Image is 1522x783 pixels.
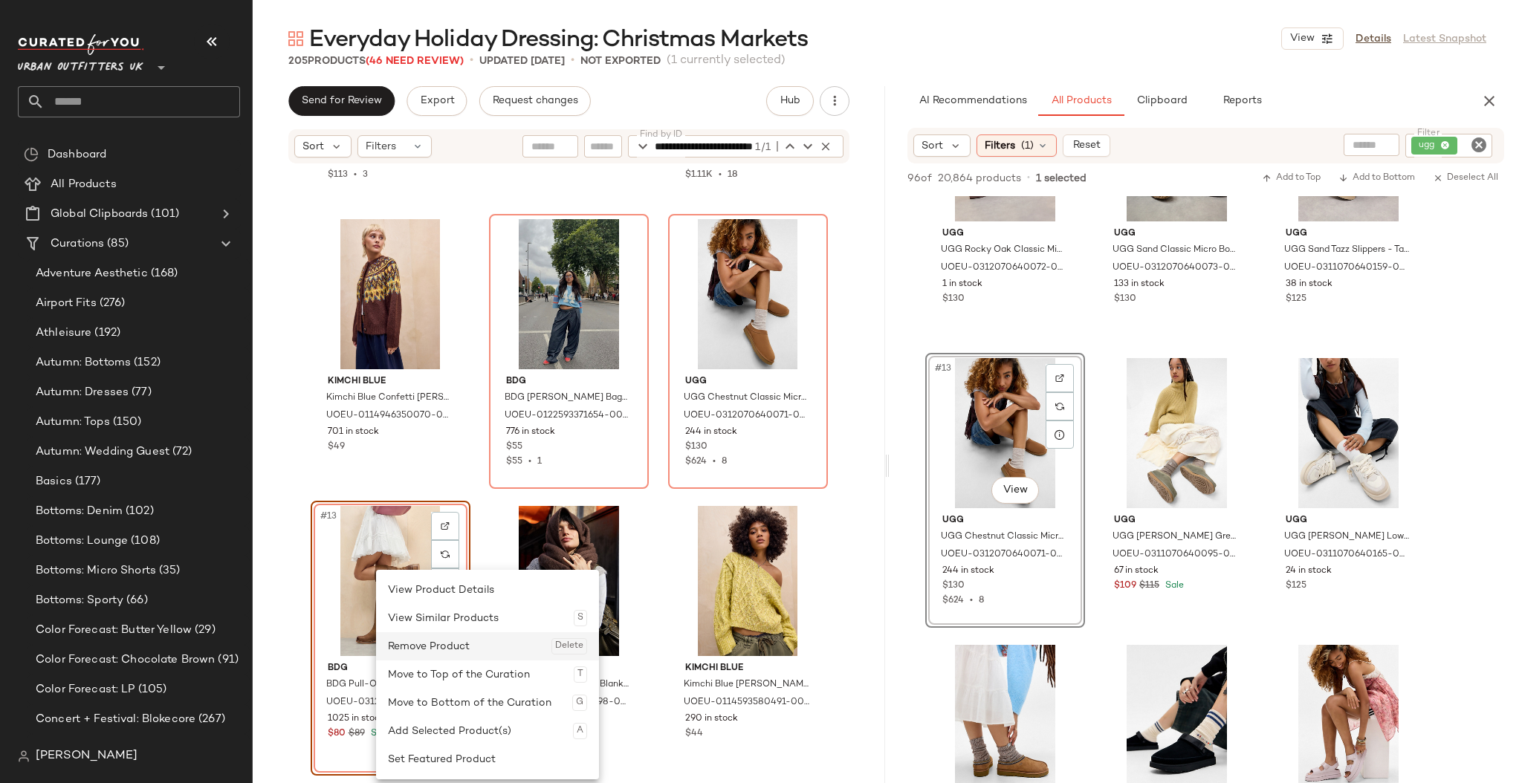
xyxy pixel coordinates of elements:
span: 18 [728,170,737,180]
span: [PERSON_NAME] [36,747,137,765]
span: Athleisure [36,325,91,342]
span: (105) [135,681,167,698]
span: Autumn: Wedding Guest [36,444,169,461]
img: svg%3e [441,522,450,530]
span: Hub [780,95,800,107]
span: Kimchi Blue Confetti [PERSON_NAME] S at Urban Outfitters [326,391,452,405]
span: Filters [985,138,1015,154]
span: Autumn: Bottoms [36,354,131,371]
span: 133 in stock [1114,278,1165,291]
span: • [522,457,537,467]
span: UGG [942,227,1068,241]
span: UGG [1286,227,1411,241]
div: Move to Bottom of the Curation [388,689,587,717]
span: $55 [506,441,522,454]
button: View [1281,27,1344,50]
span: • [470,52,473,70]
span: UOEU-0312644810081-000-224 [326,696,452,709]
span: 96 of [907,171,932,186]
button: View [991,477,1039,504]
div: View Similar Products [388,604,587,632]
span: Add to Top [1262,173,1321,183]
span: Request changes [492,95,578,107]
div: Delete [551,638,587,654]
span: 67 in stock [1114,565,1159,578]
span: 1 [537,457,542,467]
span: BDG Pull-On Leather Boots - Tan UK 4 at Urban Outfitters [326,678,452,692]
span: • [348,170,363,180]
span: Bottoms: Lounge [36,533,128,550]
span: (255) [169,741,200,758]
span: $113 [328,170,348,180]
span: Sort [922,138,943,154]
span: (177) [72,473,101,490]
span: Adventure Aesthetic [36,265,148,282]
span: $130 [942,293,965,306]
span: Send for Review [301,95,382,107]
span: Color Forecast: LP [36,681,135,698]
span: 244 in stock [685,426,737,439]
span: (85) [104,235,129,253]
span: (72) [169,444,192,461]
div: G [572,695,587,711]
a: Details [1356,31,1391,47]
span: Clipboard [1136,95,1187,107]
div: Set Featured Product [388,745,587,773]
p: updated [DATE] [479,53,565,69]
span: 205 [288,56,308,67]
img: svg%3e [1055,402,1064,411]
button: Deselect All [1427,169,1504,187]
span: (46 Need Review) [366,56,464,67]
span: UOEU-0311070640159-000-013 [1284,261,1410,275]
span: UGG Chestnut Classic Micro Boots - Brown UK 6 at Urban Outfitters [941,530,1066,544]
span: 20,864 products [938,171,1021,186]
span: View [1002,484,1027,496]
span: (150) [110,414,142,431]
span: UOEU-0122593371654-000-094 [505,409,630,423]
span: Color Forecast: Butter Yellow [36,622,192,639]
span: UOEU-0311070640165-000-012 [1284,548,1410,562]
span: Airport Fits [36,295,97,312]
span: UOEU-0311070640095-000-030 [1113,548,1238,562]
span: Concert + Festival: Boho [36,741,169,758]
button: Request changes [479,86,591,116]
span: UGG [685,375,811,389]
img: svg%3e [24,147,39,162]
img: 0312070640071_020_a2 [673,219,823,369]
span: Global Clipboards [51,206,148,223]
span: $109 [1114,579,1136,593]
span: Sale [1162,581,1184,591]
span: UOEU-0114946350070-000-020 [326,409,452,423]
span: UGG [1286,514,1411,527]
span: (1 currently selected) [667,52,786,70]
span: (101) [148,206,179,223]
span: $130 [1114,293,1136,306]
p: Not Exported [580,53,661,69]
span: (102) [123,503,154,520]
span: UGG [PERSON_NAME] Green Tasman Slippers - Green UK 4 at Urban Outfitters [1113,530,1238,544]
span: View [1289,33,1315,45]
span: (29) [192,622,216,639]
span: (1) [1021,138,1034,154]
span: UGG [PERSON_NAME] Lowmel Trainers - Cream Shoe UK 5 at Urban Outfitters [1284,530,1410,544]
button: Reset [1063,134,1110,157]
span: UGG Rocky Oak Classic Micro Boots - Brown UK 6 at Urban Outfitters [941,244,1066,257]
span: UGG Chestnut Classic Micro Boots - Brown UK 6 at Urban Outfitters [684,391,809,405]
span: Reset [1072,140,1100,152]
span: (267) [195,711,225,728]
span: UOEU-0312070640071-000-020 [684,409,809,423]
span: $55 [506,457,522,467]
span: BDG [PERSON_NAME] Baggy Cocoon Trousers - Rinsed Denim XS at Urban Outfitters [505,391,630,405]
span: UGG Sand Tazz Slippers - Tan UK 5 at Urban Outfitters [1284,244,1410,257]
div: Products [288,53,464,69]
button: Export [407,86,467,116]
span: Everyday Holiday Dressing: Christmas Markets [309,25,808,55]
span: $125 [1286,293,1306,306]
span: Deselect All [1433,173,1498,183]
img: 0311070640095_030_m [1102,358,1251,508]
span: #13 [319,509,340,524]
img: 0122593371654_094_u [494,219,644,369]
span: Urban Outfitters UK [18,51,143,77]
span: Add to Bottom [1338,173,1415,183]
span: 290 in stock [685,712,738,726]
